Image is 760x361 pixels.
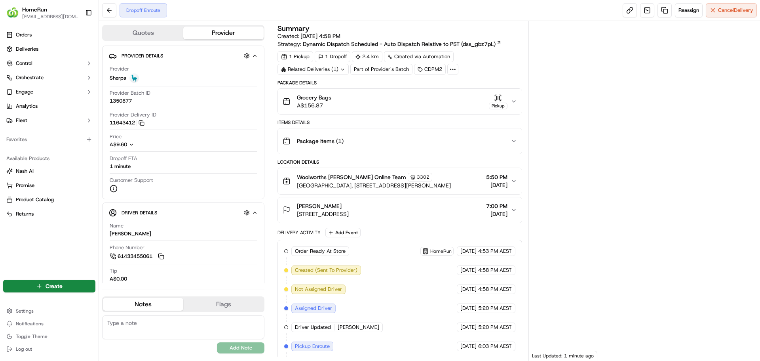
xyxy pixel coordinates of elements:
span: 6:03 PM AEST [478,343,512,350]
span: Order Ready At Store [295,248,346,255]
button: Grocery BagsA$156.87Pickup [278,89,521,114]
button: Settings [3,306,95,317]
a: Dynamic Dispatch Scheduled - Auto Dispatch Relative to PST (dss_gbz7pL) [303,40,502,48]
span: 4:53 PM AEST [478,248,512,255]
span: 5:20 PM AEST [478,305,512,312]
span: Dynamic Dispatch Scheduled - Auto Dispatch Relative to PST (dss_gbz7pL) [303,40,496,48]
span: Log out [16,346,32,352]
span: Create [46,282,63,290]
span: Nash AI [16,168,34,175]
span: [DATE] [460,343,477,350]
span: 5:20 PM AEST [478,324,512,331]
span: A$9.60 [110,141,127,148]
button: Reassign [675,3,703,17]
img: HomeRun [6,6,19,19]
span: [EMAIL_ADDRESS][DOMAIN_NAME] [22,13,79,20]
button: Pickup [489,94,507,109]
span: [DATE] [486,181,507,189]
span: Driver Updated [295,324,331,331]
span: [STREET_ADDRESS] [297,210,349,218]
a: Promise [6,182,92,189]
span: Control [16,60,32,67]
button: Fleet [3,114,95,127]
span: Customer Support [110,177,153,184]
span: Assigned Driver [295,305,332,312]
button: Flags [183,298,264,311]
span: 4:58 PM AEST [478,267,512,274]
span: Grocery Bags [297,94,331,101]
span: Notifications [16,321,44,327]
span: Created: [277,32,340,40]
div: Location Details [277,159,522,165]
span: A$156.87 [297,101,331,109]
button: Nash AI [3,165,95,178]
div: 2.4 km [352,51,382,62]
span: Deliveries [16,46,38,53]
button: Notes [103,298,183,311]
span: [DATE] [486,210,507,218]
span: Toggle Theme [16,333,47,340]
button: Product Catalog [3,193,95,206]
a: Nash AI [6,168,92,175]
button: A$9.60 [110,141,179,148]
div: 1 Dropoff [315,51,350,62]
button: [PERSON_NAME][STREET_ADDRESS]7:00 PM[DATE] [278,197,521,223]
span: Engage [16,88,33,96]
span: Returns [16,210,34,218]
span: Product Catalog [16,196,54,203]
div: 1 minute [110,163,131,170]
button: HomeRunHomeRun[EMAIL_ADDRESS][DOMAIN_NAME] [3,3,82,22]
div: Package Details [277,80,522,86]
span: [DATE] [460,248,477,255]
div: Related Deliveries (1) [277,64,349,75]
button: Create [3,280,95,292]
a: Product Catalog [6,196,92,203]
button: Quotes [103,27,183,39]
span: Package Items ( 1 ) [297,137,344,145]
a: Returns [6,210,92,218]
span: Driver Details [122,210,157,216]
a: Orders [3,29,95,41]
button: Promise [3,179,95,192]
span: Provider [110,65,129,73]
button: Orchestrate [3,71,95,84]
a: Created via Automation [384,51,454,62]
div: Delivery Activity [277,229,321,236]
span: 5:50 PM [486,173,507,181]
img: sherpa_logo.png [129,73,139,83]
button: Toggle Theme [3,331,95,342]
span: Orders [16,31,32,38]
span: 3302 [417,174,429,180]
span: Provider Details [122,53,163,59]
span: [DATE] [460,305,477,312]
span: HomeRun [430,248,452,254]
span: Provider Delivery ID [110,111,156,118]
button: Provider [183,27,264,39]
span: 7:00 PM [486,202,507,210]
div: 1 Pickup [277,51,313,62]
div: Last Updated: 1 minute ago [529,351,597,361]
button: 11643412 [110,119,144,126]
span: [DATE] [460,267,477,274]
button: Engage [3,86,95,98]
div: Pickup [489,103,507,109]
span: [PERSON_NAME] [297,202,342,210]
button: Log out [3,344,95,355]
button: Provider Details [109,49,258,62]
div: [PERSON_NAME] [110,230,151,237]
span: Pickup Enroute [295,343,330,350]
span: Provider Batch ID [110,90,150,97]
span: Phone Number [110,244,144,251]
button: Driver Details [109,206,258,219]
h3: Summary [277,25,310,32]
button: HomeRun [22,6,47,13]
a: Analytics [3,100,95,113]
button: Package Items (1) [278,128,521,154]
div: A$0.00 [110,275,127,283]
span: [DATE] [460,324,477,331]
span: [DATE] [460,286,477,293]
span: Woolworths [PERSON_NAME] Online Team [297,173,406,181]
